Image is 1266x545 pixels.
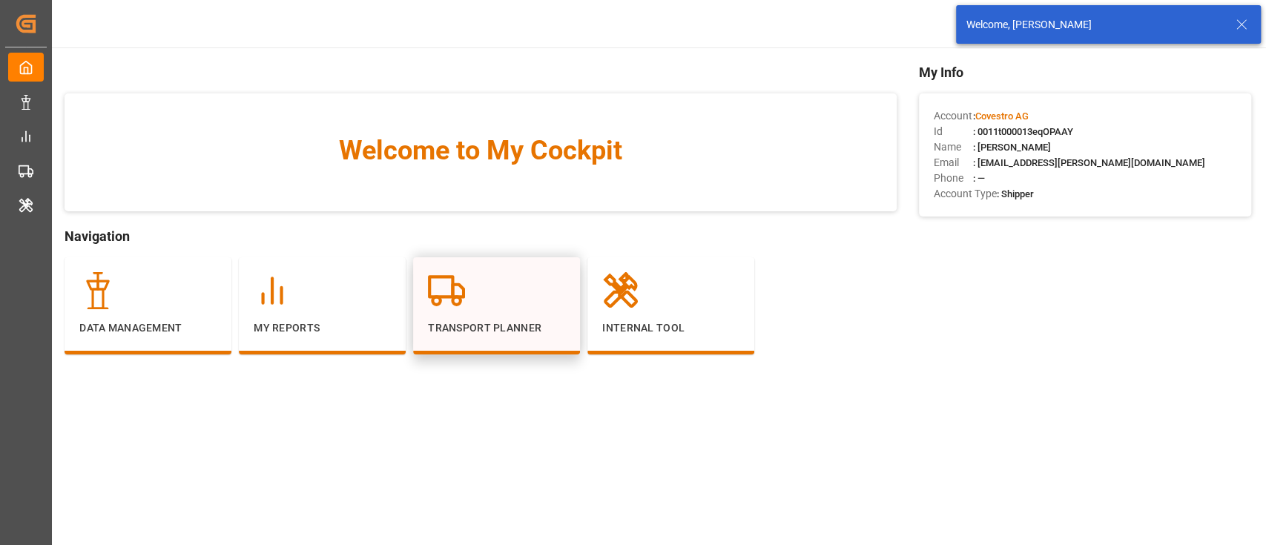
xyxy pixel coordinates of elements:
[934,155,973,171] span: Email
[934,186,997,202] span: Account Type
[934,139,973,155] span: Name
[65,226,896,246] span: Navigation
[973,173,985,184] span: : —
[997,188,1034,199] span: : Shipper
[602,320,739,336] p: Internal Tool
[94,131,866,171] span: Welcome to My Cockpit
[254,320,391,336] p: My Reports
[973,157,1205,168] span: : [EMAIL_ADDRESS][PERSON_NAME][DOMAIN_NAME]
[934,124,973,139] span: Id
[919,62,1252,82] span: My Info
[428,320,565,336] p: Transport Planner
[966,17,1222,33] div: Welcome, [PERSON_NAME]
[973,126,1073,137] span: : 0011t000013eqOPAAY
[934,108,973,124] span: Account
[934,171,973,186] span: Phone
[975,110,1029,122] span: Covestro AG
[973,142,1051,153] span: : [PERSON_NAME]
[973,110,1029,122] span: :
[79,320,217,336] p: Data Management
